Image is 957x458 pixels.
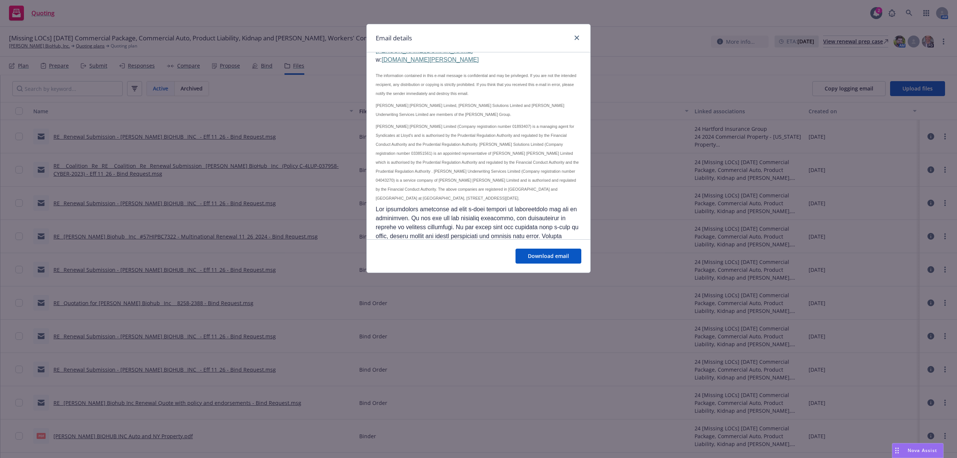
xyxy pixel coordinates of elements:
span: The information contained in this e-mail message is confidential and may be privileged. If you ar... [376,73,576,96]
div: Drag to move [892,443,902,458]
p: Lor ipsumdolors ametconse ad elit s-doei tempori ut laboreetdolo mag ali en adminimven. Qu nos ex... [376,205,581,366]
span: [PERSON_NAME] [PERSON_NAME] Limited (Company registration number 01893407) is a managing agent fo... [376,124,579,200]
button: Nova Assist [892,443,944,458]
h1: Email details [376,33,412,43]
span: [PERSON_NAME] [PERSON_NAME] Limited, [PERSON_NAME] Solutions Limited and [PERSON_NAME] Underwriti... [376,103,564,117]
button: Download email [516,249,581,264]
span: Download email [528,252,569,259]
a: [DOMAIN_NAME][PERSON_NAME] [382,56,479,63]
a: close [572,33,581,42]
span: Nova Assist [908,447,937,454]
